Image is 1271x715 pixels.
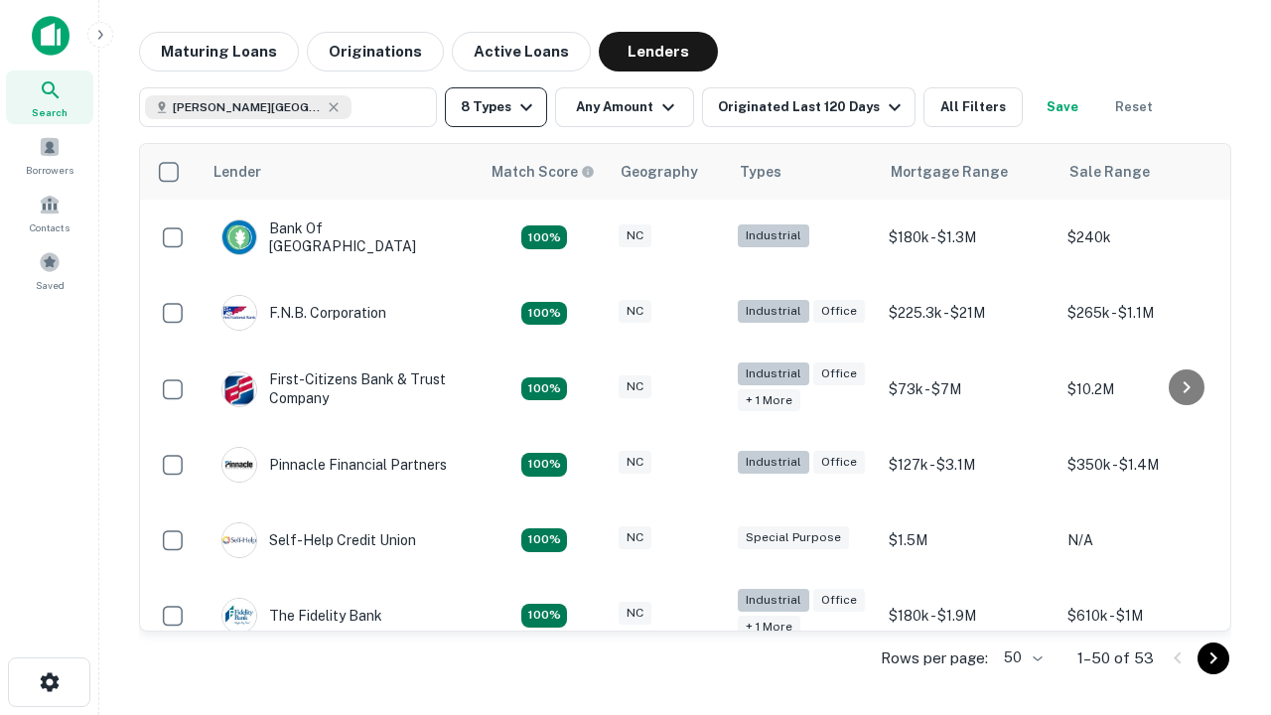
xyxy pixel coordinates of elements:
div: NC [619,224,651,247]
th: Capitalize uses an advanced AI algorithm to match your search with the best lender. The match sco... [480,144,609,200]
button: Active Loans [452,32,591,71]
div: Matching Properties: 14, hasApolloMatch: undefined [521,453,567,477]
div: F.n.b. Corporation [221,295,386,331]
button: All Filters [923,87,1023,127]
div: NC [619,451,651,474]
div: Industrial [738,451,809,474]
img: picture [222,296,256,330]
button: Maturing Loans [139,32,299,71]
span: [PERSON_NAME][GEOGRAPHIC_DATA], [GEOGRAPHIC_DATA] [173,98,322,116]
button: Originated Last 120 Days [702,87,916,127]
div: Matching Properties: 9, hasApolloMatch: undefined [521,302,567,326]
div: Lender [213,160,261,184]
div: Bank Of [GEOGRAPHIC_DATA] [221,219,460,255]
div: Industrial [738,300,809,323]
h6: Match Score [492,161,591,183]
div: Originated Last 120 Days [718,95,907,119]
div: NC [619,526,651,549]
div: Matching Properties: 10, hasApolloMatch: undefined [521,377,567,401]
div: Matching Properties: 13, hasApolloMatch: undefined [521,604,567,628]
a: Search [6,71,93,124]
div: Geography [621,160,698,184]
div: First-citizens Bank & Trust Company [221,370,460,406]
div: Office [813,300,865,323]
div: Matching Properties: 8, hasApolloMatch: undefined [521,225,567,249]
th: Geography [609,144,728,200]
img: picture [222,599,256,633]
div: Sale Range [1069,160,1150,184]
div: Office [813,362,865,385]
td: $350k - $1.4M [1058,427,1236,502]
th: Lender [202,144,480,200]
div: Matching Properties: 11, hasApolloMatch: undefined [521,528,567,552]
button: Any Amount [555,87,694,127]
button: Originations [307,32,444,71]
p: 1–50 of 53 [1077,646,1154,670]
div: NC [619,375,651,398]
td: $180k - $1.9M [879,578,1058,653]
td: N/A [1058,502,1236,578]
a: Borrowers [6,128,93,182]
div: Self-help Credit Union [221,522,416,558]
div: Industrial [738,362,809,385]
div: Mortgage Range [891,160,1008,184]
a: Saved [6,243,93,297]
td: $225.3k - $21M [879,275,1058,351]
img: picture [222,523,256,557]
button: 8 Types [445,87,547,127]
button: Go to next page [1198,643,1229,674]
td: $610k - $1M [1058,578,1236,653]
iframe: Chat Widget [1172,556,1271,651]
button: Save your search to get updates of matches that match your search criteria. [1031,87,1094,127]
span: Search [32,104,68,120]
th: Mortgage Range [879,144,1058,200]
td: $265k - $1.1M [1058,275,1236,351]
a: Contacts [6,186,93,239]
img: capitalize-icon.png [32,16,70,56]
p: Rows per page: [881,646,988,670]
span: Saved [36,277,65,293]
div: The Fidelity Bank [221,598,382,634]
div: + 1 more [738,616,800,639]
div: Office [813,451,865,474]
td: $240k [1058,200,1236,275]
img: picture [222,372,256,406]
div: NC [619,300,651,323]
td: $127k - $3.1M [879,427,1058,502]
td: $1.5M [879,502,1058,578]
div: + 1 more [738,389,800,412]
div: Office [813,589,865,612]
div: Types [740,160,781,184]
div: NC [619,602,651,625]
div: Capitalize uses an advanced AI algorithm to match your search with the best lender. The match sco... [492,161,595,183]
button: Reset [1102,87,1166,127]
div: Special Purpose [738,526,849,549]
th: Sale Range [1058,144,1236,200]
div: 50 [996,643,1046,672]
td: $10.2M [1058,351,1236,426]
span: Contacts [30,219,70,235]
td: $73k - $7M [879,351,1058,426]
td: $180k - $1.3M [879,200,1058,275]
img: picture [222,220,256,254]
div: Industrial [738,224,809,247]
div: Pinnacle Financial Partners [221,447,447,483]
img: picture [222,448,256,482]
button: Lenders [599,32,718,71]
th: Types [728,144,879,200]
div: Industrial [738,589,809,612]
span: Borrowers [26,162,73,178]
